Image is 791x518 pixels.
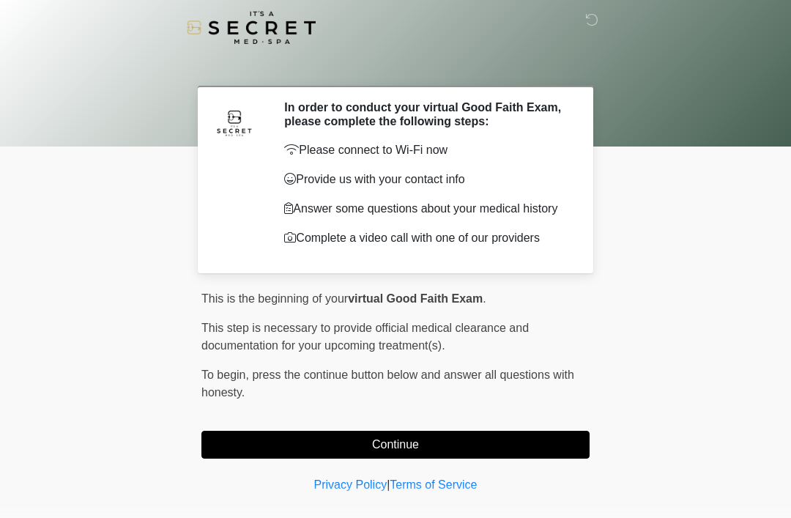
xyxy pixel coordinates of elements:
[201,369,252,381] span: To begin,
[483,292,486,305] span: .
[187,11,316,44] img: It's A Secret Med Spa Logo
[284,229,568,247] p: Complete a video call with one of our providers
[201,431,590,459] button: Continue
[190,53,601,80] h1: ‎ ‎
[314,478,387,491] a: Privacy Policy
[201,292,348,305] span: This is the beginning of your
[201,322,529,352] span: This step is necessary to provide official medical clearance and documentation for your upcoming ...
[212,100,256,144] img: Agent Avatar
[284,171,568,188] p: Provide us with your contact info
[284,100,568,128] h2: In order to conduct your virtual Good Faith Exam, please complete the following steps:
[387,478,390,491] a: |
[284,141,568,159] p: Please connect to Wi-Fi now
[201,369,574,399] span: press the continue button below and answer all questions with honesty.
[390,478,477,491] a: Terms of Service
[348,292,483,305] strong: virtual Good Faith Exam
[284,200,568,218] p: Answer some questions about your medical history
